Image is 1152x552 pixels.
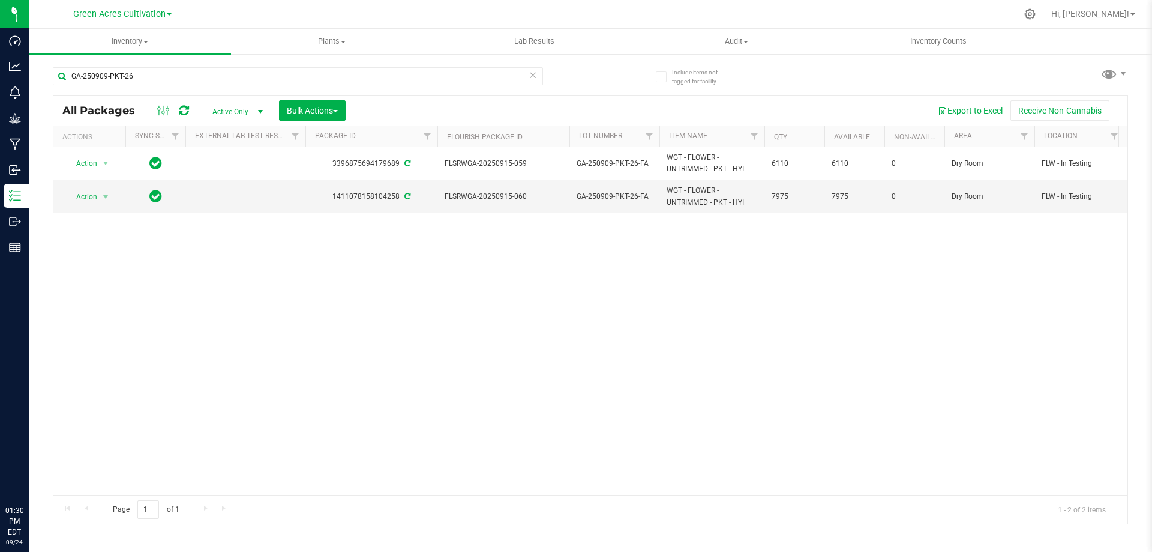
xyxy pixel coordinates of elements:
input: Search Package ID, Item Name, SKU, Lot or Part Number... [53,67,543,85]
inline-svg: Manufacturing [9,138,21,150]
span: Green Acres Cultivation [73,9,166,19]
a: Available [834,133,870,141]
span: FLSRWGA-20250915-060 [445,191,562,202]
iframe: Resource center [12,456,48,492]
span: 6110 [772,158,817,169]
inline-svg: Monitoring [9,86,21,99]
span: Clear [529,67,537,83]
span: GA-250909-PKT-26-FA [577,158,652,169]
span: Inventory [29,36,231,47]
a: Audit [635,29,838,54]
span: select [98,155,113,172]
div: 1411078158104258 [304,191,439,202]
a: Inventory Counts [838,29,1040,54]
inline-svg: Grow [9,112,21,124]
a: Non-Available [894,133,947,141]
a: Filter [418,126,437,147]
span: GA-250909-PKT-26-FA [577,191,652,202]
span: Page of 1 [103,500,189,519]
span: In Sync [149,155,162,172]
a: Flourish Package ID [447,133,523,141]
button: Bulk Actions [279,100,346,121]
a: Plants [231,29,433,54]
div: Actions [62,133,121,141]
p: 09/24 [5,538,23,547]
a: Filter [166,126,185,147]
span: WGT - FLOWER - UNTRIMMED - PKT - HYI [667,185,757,208]
a: Filter [1105,126,1124,147]
inline-svg: Analytics [9,61,21,73]
button: Export to Excel [930,100,1010,121]
span: In Sync [149,188,162,205]
a: Location [1044,132,1078,140]
a: Area [954,132,972,140]
span: Action [65,189,98,205]
iframe: Resource center unread badge [35,454,50,469]
span: Bulk Actions [287,106,338,115]
span: 7975 [832,191,877,202]
inline-svg: Dashboard [9,35,21,47]
span: 7975 [772,191,817,202]
span: 0 [892,158,937,169]
inline-svg: Inbound [9,164,21,176]
span: FLSRWGA-20250915-059 [445,158,562,169]
p: 01:30 PM EDT [5,505,23,538]
span: 6110 [832,158,877,169]
div: Manage settings [1022,8,1037,20]
span: Lab Results [498,36,571,47]
a: Sync Status [135,132,181,140]
button: Receive Non-Cannabis [1010,100,1109,121]
a: Package ID [315,132,356,140]
a: Lot Number [579,132,622,140]
span: WGT - FLOWER - UNTRIMMED - PKT - HYI [667,152,757,175]
a: Lab Results [433,29,635,54]
a: Filter [286,126,305,147]
span: Inventory Counts [894,36,983,47]
inline-svg: Reports [9,241,21,253]
span: 0 [892,191,937,202]
input: 1 [137,500,159,519]
a: Filter [745,126,764,147]
span: Action [65,155,98,172]
span: Audit [636,36,837,47]
a: Qty [774,133,787,141]
span: Dry Room [952,191,1027,202]
span: Include items not tagged for facility [672,68,732,86]
inline-svg: Outbound [9,216,21,228]
span: FLW - In Testing [1042,158,1117,169]
a: External Lab Test Result [195,132,289,140]
div: 3396875694179689 [304,158,439,169]
span: Dry Room [952,158,1027,169]
a: Inventory [29,29,231,54]
span: All Packages [62,104,147,117]
span: select [98,189,113,205]
a: Item Name [669,132,707,140]
span: Sync from Compliance System [403,159,410,168]
span: Plants [232,36,433,47]
span: FLW - In Testing [1042,191,1117,202]
span: Sync from Compliance System [403,192,410,201]
a: Filter [640,126,659,147]
span: 1 - 2 of 2 items [1048,500,1115,518]
inline-svg: Inventory [9,190,21,202]
a: Filter [1015,126,1034,147]
span: Hi, [PERSON_NAME]! [1051,9,1129,19]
